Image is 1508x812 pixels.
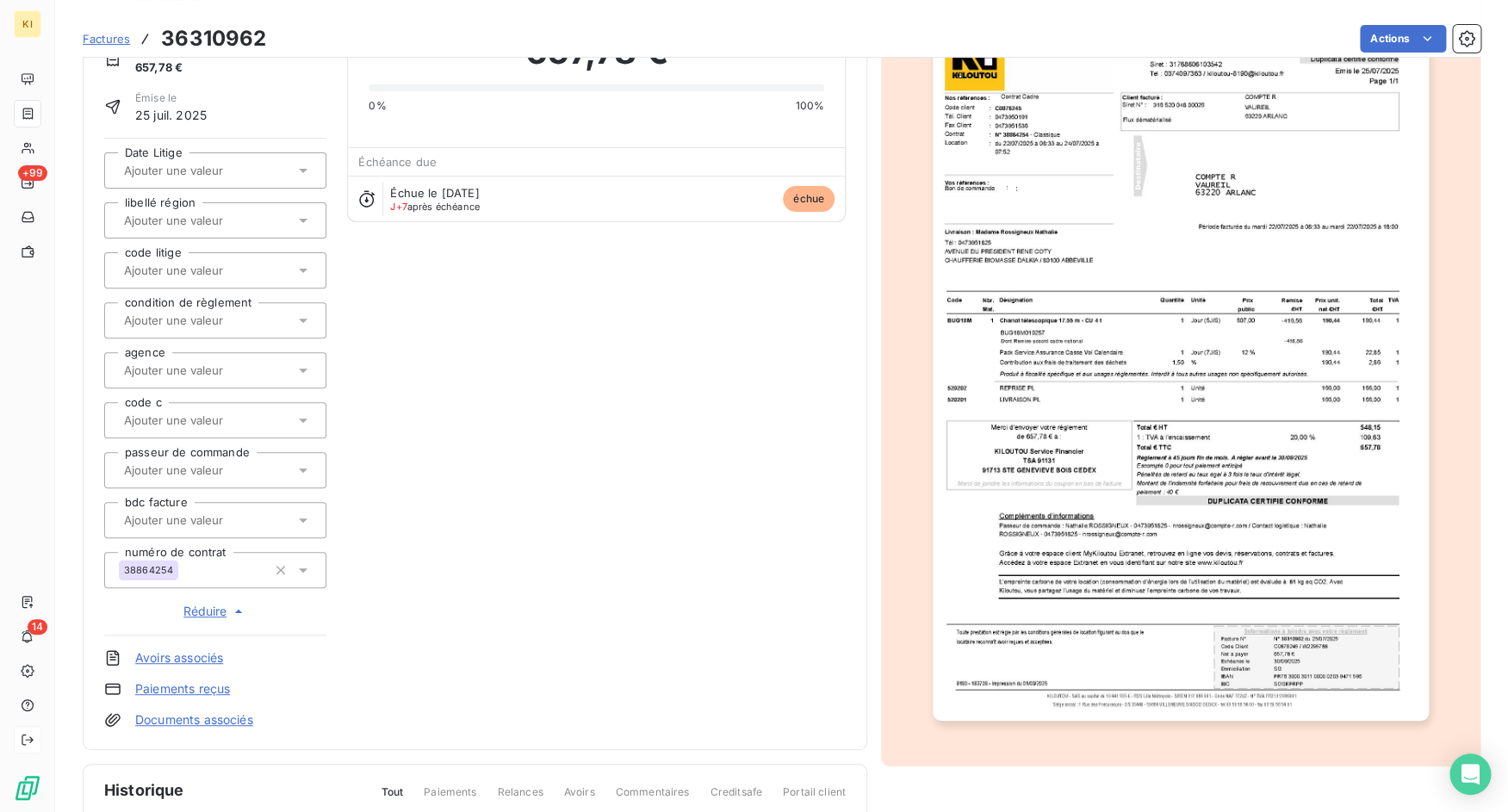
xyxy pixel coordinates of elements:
span: 657,78 € [135,59,206,77]
span: 25 juil. 2025 [135,106,207,124]
span: 0% [369,98,386,114]
button: Actions [1360,25,1446,53]
img: invoice_thumbnail [933,20,1429,721]
span: Factures [83,32,130,46]
input: Ajouter une valeur [122,163,295,178]
span: échue [783,186,835,212]
input: Ajouter une valeur [122,462,295,478]
h3: 36310962 [161,23,266,54]
span: 14 [28,619,47,635]
input: Ajouter une valeur [122,313,295,328]
span: J+7 [390,201,406,213]
span: Échéance due [358,155,437,169]
a: Factures [83,30,130,47]
div: Open Intercom Messenger [1449,753,1491,795]
input: Ajouter une valeur [122,363,295,378]
img: Logo LeanPay [14,774,41,802]
input: Ajouter une valeur [122,412,295,428]
input: Ajouter une valeur [122,512,295,528]
button: Réduire [104,602,326,621]
span: Échue le [DATE] [390,186,479,200]
span: après échéance [390,201,480,212]
span: Historique [104,778,184,802]
span: Émise le [135,90,207,106]
input: Ajouter une valeur [122,263,295,278]
span: 38864254 [124,565,173,575]
span: Réduire [183,603,247,620]
a: Paiements reçus [135,680,230,697]
a: Avoirs associés [135,649,223,666]
div: KI [14,10,41,38]
span: +99 [18,165,47,181]
span: 100% [795,98,824,114]
input: Ajouter une valeur [122,213,295,228]
a: Documents associés [135,711,253,728]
